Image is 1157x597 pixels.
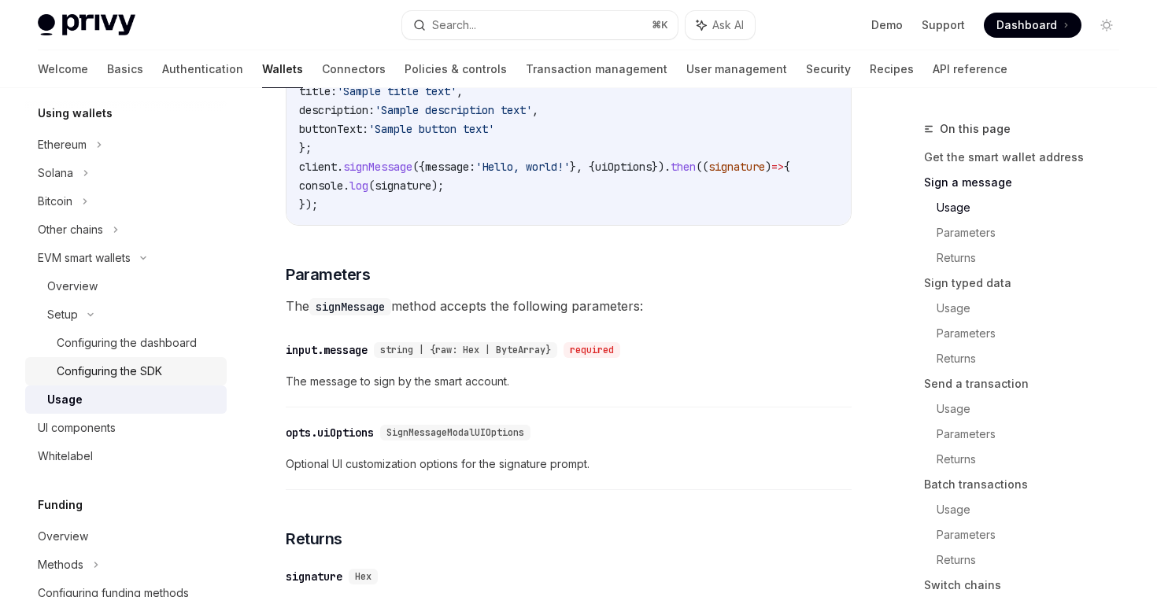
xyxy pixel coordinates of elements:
[652,160,671,174] span: }).
[771,160,784,174] span: =>
[671,160,696,174] span: then
[940,120,1011,138] span: On this page
[564,342,620,358] div: required
[38,104,113,123] h5: Using wallets
[299,197,318,212] span: });
[343,179,349,193] span: .
[38,220,103,239] div: Other chains
[286,569,342,584] div: signature
[984,13,1081,38] a: Dashboard
[375,103,532,117] span: 'Sample description text'
[47,390,83,409] div: Usage
[299,84,337,98] span: title:
[425,160,475,174] span: message:
[532,103,538,117] span: ,
[412,160,425,174] span: ({
[806,50,851,88] a: Security
[937,547,1132,573] a: Returns
[47,305,78,324] div: Setup
[457,84,463,98] span: ,
[38,135,87,154] div: Ethereum
[309,298,391,315] code: signMessage
[38,164,73,182] div: Solana
[937,522,1132,547] a: Parameters
[431,179,444,193] span: );
[57,334,197,352] div: Configuring the dashboard
[924,371,1132,396] a: Send a transaction
[870,50,914,88] a: Recipes
[25,329,227,357] a: Configuring the dashboard
[38,447,93,466] div: Whitelabel
[286,528,342,550] span: Returns
[432,16,476,35] div: Search...
[368,122,494,136] span: 'Sample button text'
[368,179,375,193] span: (
[322,50,386,88] a: Connectors
[337,84,457,98] span: 'Sample title text'
[299,103,375,117] span: description:
[765,160,771,174] span: )
[686,11,755,39] button: Ask AI
[38,555,83,574] div: Methods
[286,342,368,358] div: input.message
[526,50,667,88] a: Transaction management
[286,295,852,317] span: The method accepts the following parameters:
[924,271,1132,296] a: Sign typed data
[25,522,227,551] a: Overview
[107,50,143,88] a: Basics
[937,346,1132,371] a: Returns
[349,179,368,193] span: log
[25,385,227,414] a: Usage
[871,17,903,33] a: Demo
[38,14,135,36] img: light logo
[402,11,677,39] button: Search...⌘K
[937,497,1132,522] a: Usage
[595,160,652,174] span: uiOptions
[937,396,1132,422] a: Usage
[375,179,431,193] span: signature
[1094,13,1119,38] button: Toggle dark mode
[937,245,1132,271] a: Returns
[38,496,83,514] h5: Funding
[996,17,1057,33] span: Dashboard
[25,414,227,442] a: UI components
[286,263,370,286] span: Parameters
[162,50,243,88] a: Authentication
[343,160,412,174] span: signMessage
[475,160,570,174] span: 'Hello, world!'
[933,50,1007,88] a: API reference
[47,277,98,296] div: Overview
[337,160,343,174] span: .
[38,418,116,437] div: UI components
[686,50,787,88] a: User management
[937,220,1132,245] a: Parameters
[38,50,88,88] a: Welcome
[937,195,1132,220] a: Usage
[386,426,524,439] span: SignMessageModalUIOptions
[299,141,312,155] span: };
[25,272,227,300] a: Overview
[25,442,227,470] a: Whitelabel
[25,357,227,385] a: Configuring the SDK
[922,17,965,33] a: Support
[937,447,1132,472] a: Returns
[380,344,551,356] span: string | {raw: Hex | ByteArray}
[708,160,765,174] span: signature
[299,160,337,174] span: client
[38,527,88,546] div: Overview
[262,50,303,88] a: Wallets
[937,296,1132,321] a: Usage
[924,170,1132,195] a: Sign a message
[937,321,1132,346] a: Parameters
[696,160,708,174] span: ((
[299,179,343,193] span: console
[38,192,72,211] div: Bitcoin
[38,249,131,267] div: EVM smart wallets
[286,455,852,474] span: Optional UI customization options for the signature prompt.
[924,472,1132,497] a: Batch transactions
[405,50,507,88] a: Policies & controls
[57,362,162,381] div: Configuring the SDK
[355,570,371,583] span: Hex
[712,17,744,33] span: Ask AI
[784,160,790,174] span: {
